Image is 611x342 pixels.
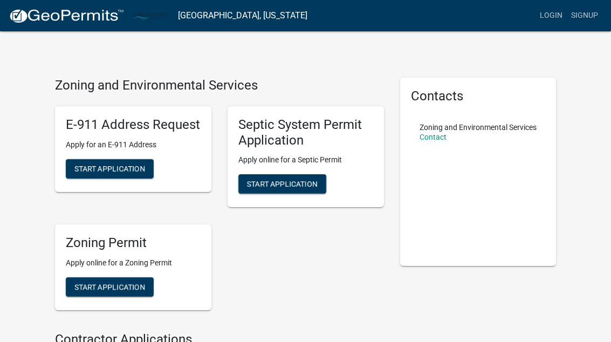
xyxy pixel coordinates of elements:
[567,5,602,26] a: Signup
[55,78,384,93] h4: Zoning and Environmental Services
[238,154,373,166] p: Apply online for a Septic Permit
[411,88,546,104] h5: Contacts
[420,133,447,141] a: Contact
[66,117,201,133] h5: E-911 Address Request
[420,124,537,131] p: Zoning and Environmental Services
[66,277,154,297] button: Start Application
[66,139,201,151] p: Apply for an E-911 Address
[74,164,145,173] span: Start Application
[536,5,567,26] a: Login
[247,180,318,188] span: Start Application
[238,117,373,148] h5: Septic System Permit Application
[178,6,307,25] a: [GEOGRAPHIC_DATA], [US_STATE]
[66,257,201,269] p: Apply online for a Zoning Permit
[74,283,145,291] span: Start Application
[66,235,201,251] h5: Zoning Permit
[238,174,326,194] button: Start Application
[66,159,154,179] button: Start Application
[133,8,169,23] img: Carlton County, Minnesota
